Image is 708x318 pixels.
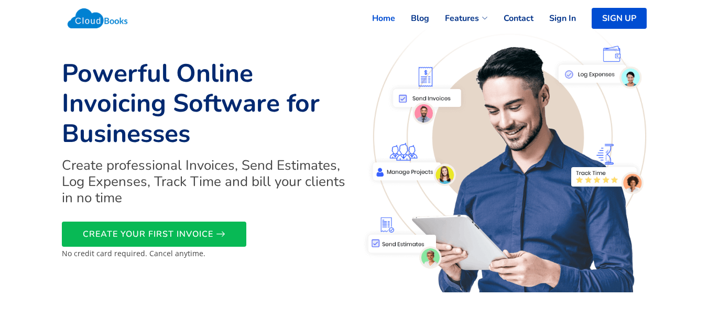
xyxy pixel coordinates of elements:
h2: Create professional Invoices, Send Estimates, Log Expenses, Track Time and bill your clients in n... [62,157,348,206]
a: Sign In [533,7,576,30]
a: Features [429,7,488,30]
span: Features [445,12,479,25]
a: SIGN UP [592,8,647,29]
a: Blog [395,7,429,30]
a: CREATE YOUR FIRST INVOICE [62,222,246,247]
small: No credit card required. Cancel anytime. [62,248,205,258]
img: Cloudbooks Logo [62,3,134,34]
a: Home [356,7,395,30]
a: Contact [488,7,533,30]
h1: Powerful Online Invoicing Software for Businesses [62,59,348,149]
